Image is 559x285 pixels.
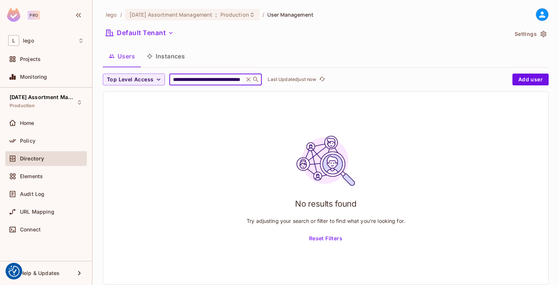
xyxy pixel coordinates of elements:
[23,38,34,44] span: Workspace: lego
[20,120,34,126] span: Home
[267,11,314,18] span: User Management
[103,27,177,39] button: Default Tenant
[28,11,40,20] div: Pro
[10,94,76,100] span: [DATE] Assortment Management
[20,156,44,162] span: Directory
[20,191,44,197] span: Audit Log
[512,74,549,85] button: Add user
[20,270,60,276] span: Help & Updates
[247,217,405,224] p: Try adjusting your search or filter to find what you’re looking for.
[262,11,264,18] li: /
[106,11,117,18] span: the active workspace
[20,173,43,179] span: Elements
[295,198,356,209] h1: No results found
[120,11,122,18] li: /
[20,56,41,62] span: Projects
[215,12,217,18] span: :
[129,11,213,18] span: [DATE] Assortment Management
[20,209,54,215] span: URL Mapping
[8,35,19,46] span: L
[141,47,191,65] button: Instances
[20,138,35,144] span: Policy
[103,74,165,85] button: Top Level Access
[107,75,153,84] span: Top Level Access
[9,266,20,277] button: Consent Preferences
[9,266,20,277] img: Revisit consent button
[318,75,326,84] button: refresh
[306,233,345,244] button: Reset Filters
[7,8,20,22] img: SReyMgAAAABJRU5ErkJggg==
[20,74,47,80] span: Monitoring
[268,77,316,82] p: Last Updated just now
[220,11,249,18] span: Production
[10,103,35,109] span: Production
[319,76,325,83] span: refresh
[20,227,41,233] span: Connect
[512,28,549,40] button: Settings
[316,75,326,84] span: Click to refresh data
[103,47,141,65] button: Users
